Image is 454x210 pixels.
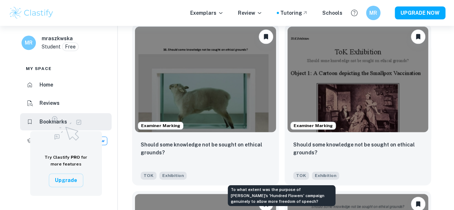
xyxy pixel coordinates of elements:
span: TOK [141,172,156,179]
h6: MR [369,9,378,17]
h6: Bookmarks [39,118,67,126]
a: Bookmarks [20,113,112,130]
p: Student [42,43,61,51]
button: Unbookmark [259,29,273,44]
p: Review [238,9,262,17]
button: Upgrade [49,173,83,187]
button: MR [366,6,380,20]
a: Home [20,76,112,93]
h6: mraszkwska [42,34,73,42]
h6: Reviews [39,99,60,107]
p: Should some knowledge not be sought on ethical grounds? [293,141,422,157]
p: Should some knowledge not be sought on ethical grounds? [141,141,270,157]
span: Examiner Marking [291,122,336,129]
button: Unbookmark [411,29,425,44]
button: Help and Feedback [348,7,360,19]
a: Tutoring [280,9,308,17]
img: Upgrade to Pro [48,112,84,143]
img: TOK Exhibition example thumbnail: Should some knowledge not be sought on e [287,27,428,132]
a: Schools [322,9,342,17]
span: Examiner Marking [138,122,183,129]
p: Exemplars [190,9,224,17]
h6: MR [25,39,33,47]
span: Exhibition [312,172,339,179]
h6: Try Clastify for more features [39,154,93,168]
button: UPGRADE NOW [395,6,445,19]
img: TOK Exhibition example thumbnail: Should some knowledge not be sought on e [135,27,276,132]
div: To what extent was the purpose of [PERSON_NAME]'s 'Hundred Flowers' campaign genuinely to allow m... [228,185,336,206]
h6: Home [39,81,53,89]
p: Free [65,43,76,51]
a: Examiner MarkingUnbookmarkShould some knowledge not be sought on ethical grounds?TOKExhibition [132,24,279,185]
span: My space [26,65,52,72]
span: Exhibition [159,172,187,179]
img: Clastify logo [9,6,54,20]
span: TOK [293,172,309,179]
span: PRO [71,155,80,160]
a: Examiner MarkingUnbookmarkShould some knowledge not be sought on ethical grounds?TOKExhibition [285,24,431,185]
a: Reviews [20,95,112,112]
